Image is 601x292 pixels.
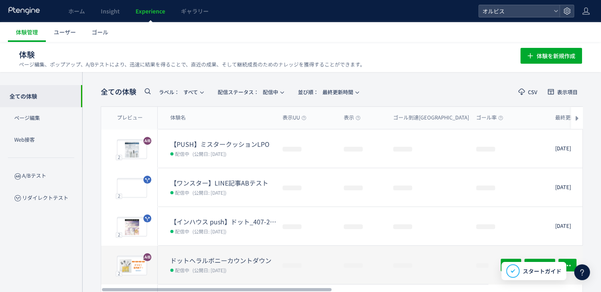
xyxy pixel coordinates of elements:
[520,48,582,64] button: 体験を新規作成
[170,256,276,265] dt: ドットヘラルボニーカウントダウン
[283,114,306,121] span: 表示UU
[170,140,276,149] dt: 【PUSH】ミスタークッションLPO
[154,85,208,98] button: ラベル：すべて
[175,266,189,274] span: 配信中
[116,232,122,237] div: 2
[298,88,318,96] span: 並び順：
[218,85,278,99] span: 配信中
[480,5,550,17] span: オルビス
[537,48,575,64] span: 体験を新規作成
[170,178,276,188] dt: 【ワンスター】LINE記事ABテスト
[136,7,165,15] span: Experience
[192,228,226,235] span: (公開日: [DATE])
[116,193,122,199] div: 2
[101,87,136,97] span: 全ての体験
[101,7,120,15] span: Insight
[117,114,143,121] span: プレビュー
[159,85,198,99] span: すべて
[159,88,179,96] span: ラベル：
[54,28,76,36] span: ユーザー
[19,49,503,61] h1: 体験
[218,88,259,96] span: 配信ステータス​：
[170,217,276,226] dt: 【インハウス push】ドット_407-25(アンケ)vs407-37(アンケ)
[298,85,353,99] span: 最終更新時間
[513,85,543,98] button: CSV
[92,28,108,36] span: ゴール
[116,154,122,160] div: 2
[501,258,521,271] button: 編集
[192,267,226,273] span: (公開日: [DATE])
[476,114,503,121] span: ゴール率
[528,89,537,95] span: CSV
[344,114,360,121] span: 表示
[170,114,186,121] span: 体験名
[117,179,147,197] img: cdb7da7601b7d80463231ed9d791eda41758855138109.jpeg
[393,114,475,121] span: ゴール到達[GEOGRAPHIC_DATA]
[213,85,288,98] button: 配信ステータス​：配信中
[192,150,226,157] span: (公開日: [DATE])
[16,28,38,36] span: 体験管理
[117,140,147,159] img: cc75abd3d48aa8f808243533ff0941a81759138956770.jpeg
[523,267,561,275] span: スタートガイド
[555,114,592,121] span: 最終更新時間
[181,7,209,15] span: ギャラリー
[175,227,189,235] span: 配信中
[293,85,363,98] button: 並び順：最終更新時間
[175,150,189,157] span: 配信中
[19,61,365,68] p: ページ編集、ポップアップ、A/Bテストにより、迅速に結果を得ることで、直近の成果、そして継続成長のためのナレッジを獲得することができます。
[116,271,122,276] div: 2
[543,85,583,98] button: 表示項目
[557,89,578,95] span: 表示項目
[192,189,226,196] span: (公開日: [DATE])
[117,218,147,236] img: 85f8c0ff48a617d71b0a824609924e7b1755657024178.jpeg
[119,258,145,273] img: 9b68ab22d828b680646a2b45a1e313641758281567981.png
[68,7,85,15] span: ホーム
[175,188,189,196] span: 配信中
